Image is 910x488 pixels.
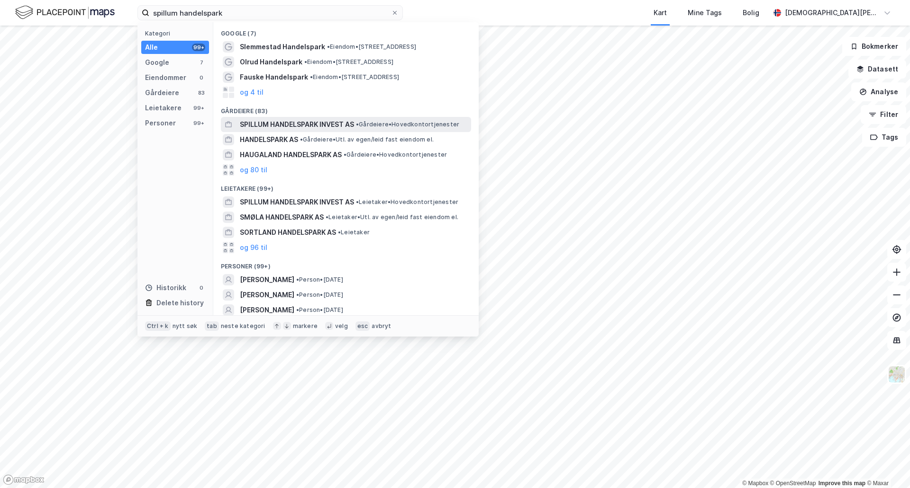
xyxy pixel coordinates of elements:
a: Mapbox [742,480,768,487]
span: Fauske Handelspark [240,71,308,83]
span: [PERSON_NAME] [240,289,294,301]
span: • [304,58,307,65]
button: Filter [861,105,906,124]
button: og 80 til [240,164,267,176]
span: Gårdeiere • Utl. av egen/leid fast eiendom el. [300,136,434,143]
span: • [327,43,330,50]
span: • [356,198,359,205]
span: [PERSON_NAME] [240,274,294,285]
span: Slemmestad Handelspark [240,41,325,53]
div: Kart [654,7,667,18]
img: Z [888,365,906,383]
div: velg [335,322,348,330]
span: Eiendom • [STREET_ADDRESS] [327,43,416,51]
div: Gårdeiere [145,87,179,98]
div: 99+ [192,104,205,112]
button: Bokmerker [842,37,906,56]
span: • [296,291,299,298]
div: Personer (99+) [213,255,479,272]
span: • [326,213,328,221]
span: Eiendom • [STREET_ADDRESS] [304,58,393,66]
span: • [310,73,313,80]
span: Leietaker • Hovedkontortjenester [356,198,458,206]
div: avbryt [372,322,391,330]
span: Person • [DATE] [296,306,343,314]
a: Improve this map [819,480,865,487]
span: Gårdeiere • Hovedkontortjenester [344,151,447,159]
div: Personer [145,117,176,129]
div: neste kategori [221,322,265,330]
div: Leietakere (99+) [213,177,479,195]
button: og 4 til [240,87,264,98]
span: HAUGALAND HANDELSPARK AS [240,149,342,160]
div: 0 [198,74,205,81]
a: Mapbox homepage [3,474,45,485]
span: [PERSON_NAME] [240,304,294,316]
span: • [344,151,346,158]
input: Søk på adresse, matrikkel, gårdeiere, leietakere eller personer [149,6,391,20]
button: Datasett [848,60,906,79]
span: SPILLUM HANDELSPARK INVEST AS [240,119,354,130]
span: Leietaker • Utl. av egen/leid fast eiendom el. [326,213,458,221]
div: Delete history [156,297,204,309]
div: [DEMOGRAPHIC_DATA][PERSON_NAME] [785,7,880,18]
span: SMØLA HANDELSPARK AS [240,212,324,223]
div: nytt søk [173,322,198,330]
span: Olrud Handelspark [240,56,302,68]
div: Historikk [145,282,186,293]
span: Person • [DATE] [296,291,343,299]
img: logo.f888ab2527a4732fd821a326f86c7f29.svg [15,4,115,21]
div: Ctrl + k [145,321,171,331]
div: Google (7) [213,22,479,39]
div: esc [355,321,370,331]
div: Gårdeiere (83) [213,100,479,117]
div: 99+ [192,119,205,127]
span: HANDELSPARK AS [240,134,298,145]
div: Kategori [145,30,209,37]
div: markere [293,322,318,330]
div: Eiendommer [145,72,186,83]
button: og 96 til [240,242,267,253]
span: Gårdeiere • Hovedkontortjenester [356,121,459,128]
span: • [338,229,341,236]
div: Leietakere [145,102,182,114]
span: • [296,306,299,313]
div: Bolig [743,7,759,18]
div: 83 [198,89,205,97]
div: Google [145,57,169,68]
div: 7 [198,59,205,66]
span: Person • [DATE] [296,276,343,284]
iframe: Chat Widget [863,443,910,488]
span: • [300,136,303,143]
button: Tags [862,128,906,147]
span: Leietaker [338,229,370,236]
div: Alle [145,42,158,53]
button: Analyse [851,82,906,101]
div: 99+ [192,44,205,51]
span: • [356,121,359,128]
span: SORTLAND HANDELSPARK AS [240,227,336,238]
span: • [296,276,299,283]
a: OpenStreetMap [770,480,816,487]
div: tab [205,321,219,331]
div: Kontrollprogram for chat [863,443,910,488]
span: Eiendom • [STREET_ADDRESS] [310,73,399,81]
div: Mine Tags [688,7,722,18]
div: 0 [198,284,205,292]
span: SPILLUM HANDELSPARK INVEST AS [240,196,354,208]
